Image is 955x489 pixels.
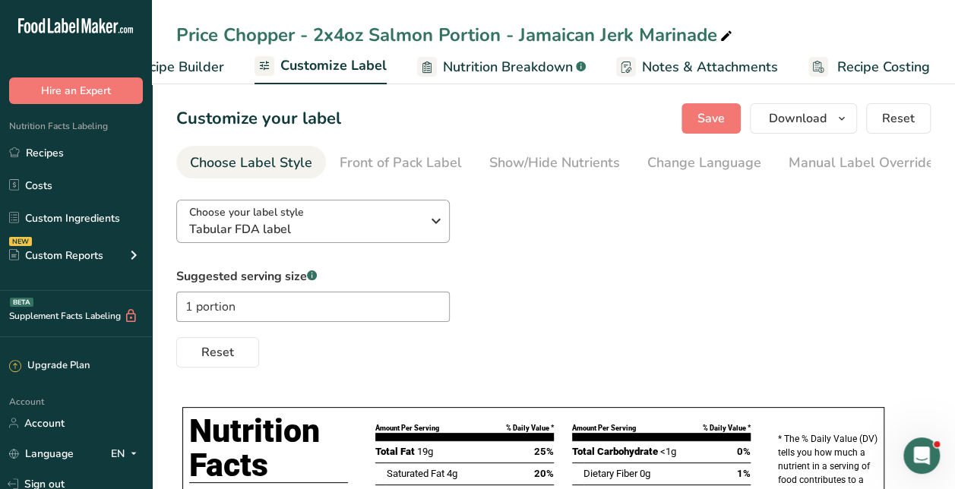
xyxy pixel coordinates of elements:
span: Save [697,109,725,128]
span: Reset [882,109,915,128]
span: Total Carbohydrate [572,446,658,457]
span: Nutrition Breakdown [443,57,573,77]
span: Notes & Attachments [642,57,778,77]
span: Dietary Fiber [583,468,637,479]
a: Customize Label [255,49,387,85]
button: Hire an Expert [9,77,143,104]
div: NEW [9,237,32,246]
button: Reset [866,103,931,134]
a: Recipe Builder [104,50,224,84]
span: Choose your label style [189,204,304,220]
div: BETA [10,298,33,307]
iframe: Intercom live chat [903,437,940,474]
div: Price Chopper - 2x4oz Salmon Portion - Jamaican Jerk Marinade [176,21,735,49]
span: 20% [534,466,554,481]
div: Show/Hide Nutrients [489,153,620,173]
label: Suggested serving size [176,267,450,286]
span: Saturated Fat [386,468,444,479]
h1: Nutrition Facts [189,414,348,483]
div: EN [111,444,143,462]
span: Customize Label [280,55,387,76]
span: 1% [737,466,751,481]
div: Change Language [647,153,761,173]
div: Front of Pack Label [340,153,462,173]
span: 0g [640,468,650,479]
button: Save [681,103,741,134]
span: Recipe Builder [133,57,224,77]
span: Tabular FDA label [189,220,421,238]
span: 25% [534,444,554,459]
span: 4g [446,468,457,479]
a: Notes & Attachments [616,50,778,84]
div: Custom Reports [9,248,103,263]
div: Choose Label Style [190,153,312,173]
span: Reset [201,343,234,361]
span: 19g [417,446,433,457]
div: Manual Label Override [789,153,934,173]
div: Amount Per Serving [375,423,439,434]
span: Total Fat [375,446,415,457]
span: Download [769,109,827,128]
div: % Daily Value * [703,423,751,434]
button: Download [750,103,857,134]
div: % Daily Value * [506,423,554,434]
a: Recipe Costing [808,50,930,84]
span: Recipe Costing [837,57,930,77]
span: <1g [660,446,676,457]
div: Amount Per Serving [572,423,636,434]
h1: Customize your label [176,106,341,131]
a: Nutrition Breakdown [417,50,586,84]
button: Reset [176,337,259,368]
button: Choose your label style Tabular FDA label [176,200,450,243]
a: Language [9,440,74,467]
span: 0% [737,444,751,459]
div: Upgrade Plan [9,358,90,374]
